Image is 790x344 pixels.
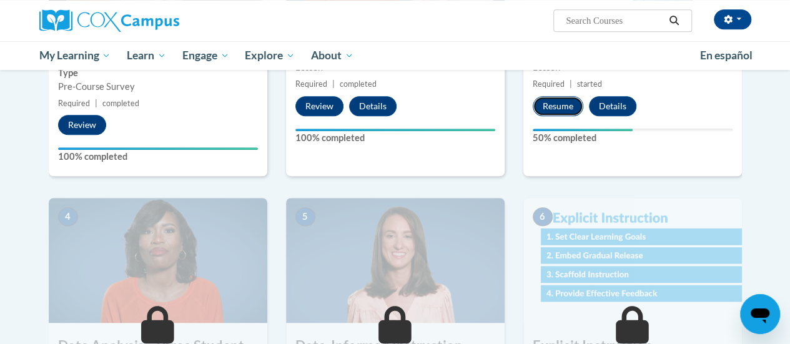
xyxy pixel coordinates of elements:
[58,80,258,94] div: Pre-Course Survey
[119,41,174,70] a: Learn
[174,41,237,70] a: Engage
[102,99,139,108] span: completed
[577,79,602,89] span: started
[295,96,343,116] button: Review
[533,96,583,116] button: Resume
[533,131,733,145] label: 50% completed
[295,131,495,145] label: 100% completed
[182,48,229,63] span: Engage
[589,96,636,116] button: Details
[58,66,258,80] label: Type
[39,9,264,32] a: Cox Campus
[58,150,258,164] label: 100% completed
[58,115,106,135] button: Review
[664,13,683,28] button: Search
[533,207,553,226] span: 6
[95,99,97,108] span: |
[565,13,664,28] input: Search Courses
[39,48,111,63] span: My Learning
[714,9,751,29] button: Account Settings
[533,129,633,131] div: Your progress
[311,48,353,63] span: About
[332,79,335,89] span: |
[245,48,295,63] span: Explore
[692,42,761,69] a: En español
[303,41,362,70] a: About
[533,79,565,89] span: Required
[570,79,572,89] span: |
[58,99,90,108] span: Required
[127,48,166,63] span: Learn
[39,9,179,32] img: Cox Campus
[31,41,119,70] a: My Learning
[237,41,303,70] a: Explore
[58,207,78,226] span: 4
[30,41,761,70] div: Main menu
[295,207,315,226] span: 5
[58,147,258,150] div: Your progress
[295,79,327,89] span: Required
[286,198,505,323] img: Course Image
[700,49,753,62] span: En español
[523,198,742,323] img: Course Image
[740,294,780,334] iframe: Button to launch messaging window
[49,198,267,323] img: Course Image
[295,129,495,131] div: Your progress
[340,79,377,89] span: completed
[349,96,397,116] button: Details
